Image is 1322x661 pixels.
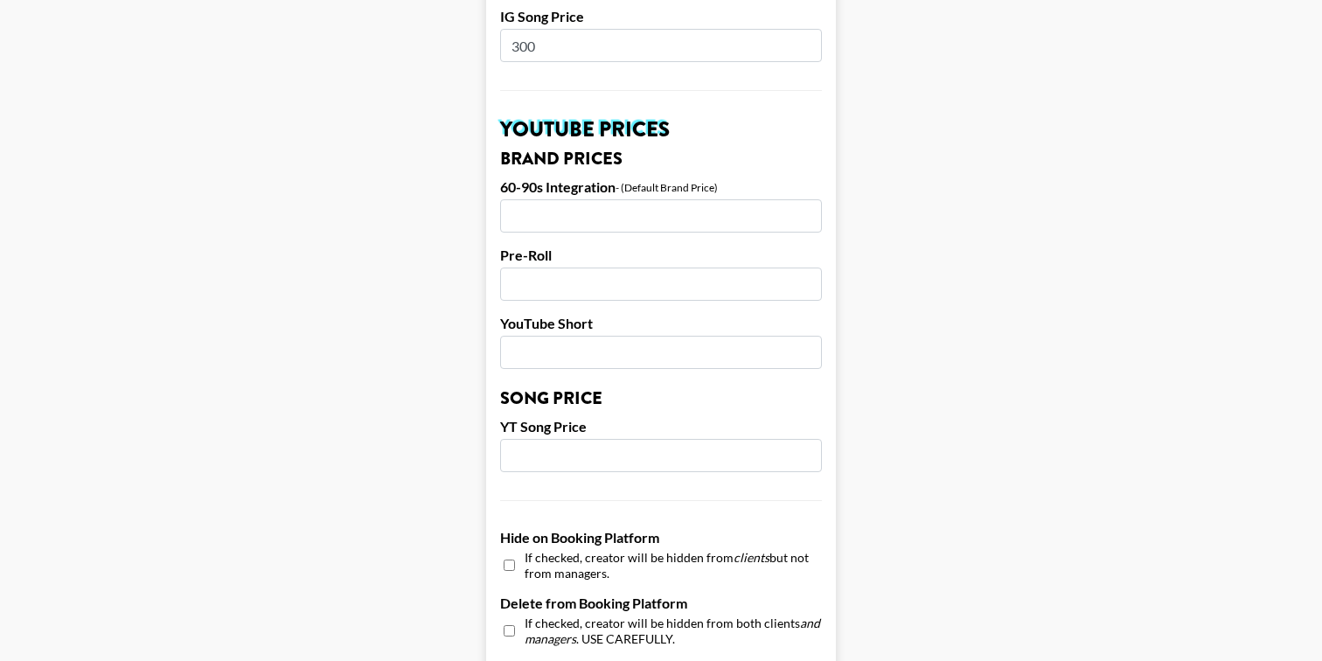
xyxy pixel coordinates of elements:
div: - (Default Brand Price) [616,181,718,194]
em: and managers [525,616,820,646]
label: 60-90s Integration [500,178,616,196]
label: YouTube Short [500,315,822,332]
label: Pre-Roll [500,247,822,264]
em: clients [734,550,769,565]
label: IG Song Price [500,8,822,25]
label: YT Song Price [500,418,822,435]
span: If checked, creator will be hidden from both clients . USE CAREFULLY. [525,616,822,646]
h2: YouTube Prices [500,119,822,140]
span: If checked, creator will be hidden from but not from managers. [525,550,822,581]
label: Delete from Booking Platform [500,595,822,612]
h3: Brand Prices [500,150,822,168]
h3: Song Price [500,390,822,407]
label: Hide on Booking Platform [500,529,822,546]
